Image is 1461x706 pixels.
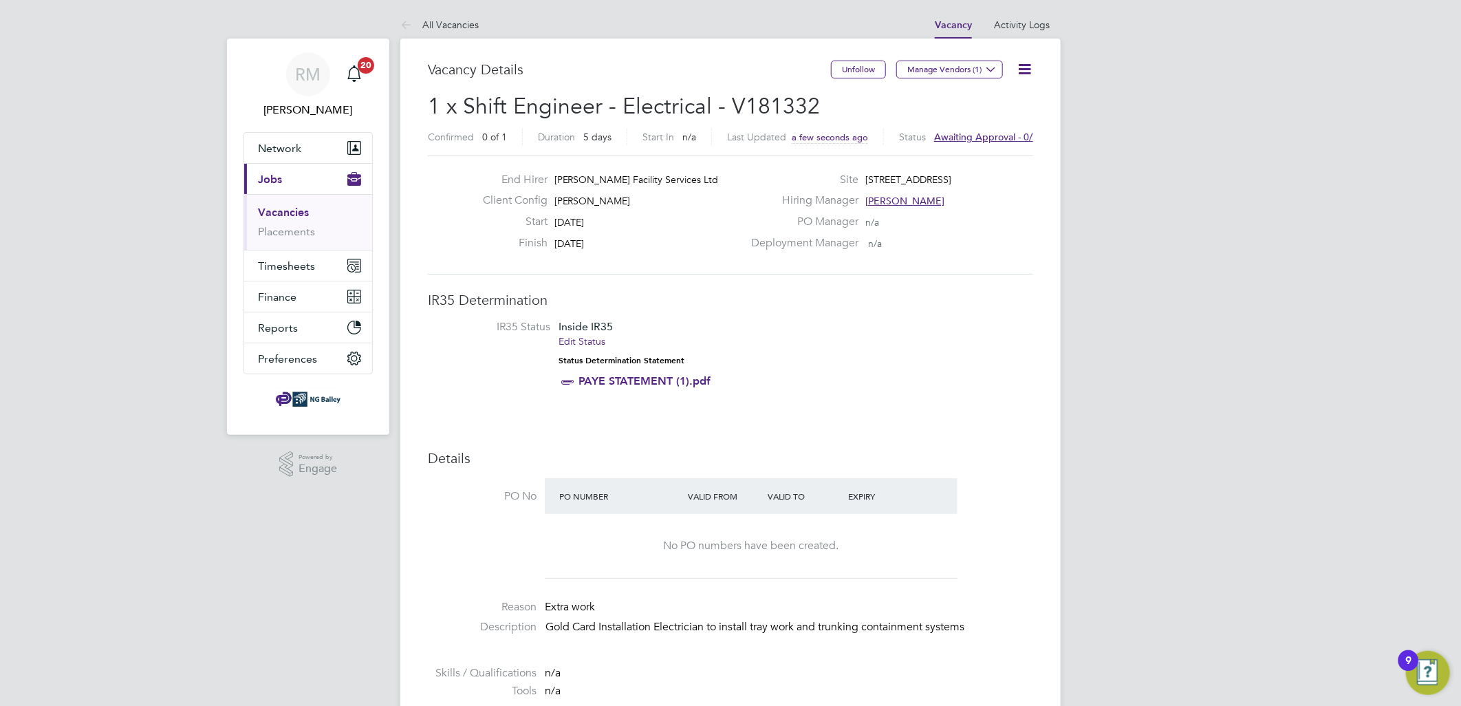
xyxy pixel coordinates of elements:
nav: Main navigation [227,39,389,435]
button: Network [244,133,372,163]
label: Duration [538,131,575,143]
span: [DATE] [554,216,585,228]
a: Vacancies [258,206,309,219]
label: PO No [428,489,537,504]
div: PO Number [556,484,684,509]
label: PO Manager [743,215,858,229]
span: n/a [545,684,561,698]
button: Open Resource Center, 9 new notifications [1406,651,1450,695]
span: 20 [358,57,374,74]
span: n/a [868,237,882,250]
label: Finish [472,236,548,250]
span: Inside IR35 [559,320,613,333]
label: End Hirer [472,173,548,187]
label: Last Updated [727,131,786,143]
div: Valid To [765,484,845,509]
label: Status [899,131,926,143]
button: Preferences [244,343,372,374]
img: ngbailey-logo-retina.png [276,388,340,410]
span: n/a [682,131,696,143]
label: Confirmed [428,131,474,143]
button: Timesheets [244,250,372,281]
span: 0 of 1 [482,131,507,143]
button: Manage Vendors (1) [896,61,1003,78]
label: Reason [428,600,537,614]
label: Start [472,215,548,229]
span: [DATE] [554,237,585,250]
a: Activity Logs [994,19,1050,31]
h3: IR35 Determination [428,291,1033,309]
span: Extra work [545,600,595,614]
span: [PERSON_NAME] [554,195,631,207]
div: 9 [1405,661,1411,678]
button: Finance [244,281,372,312]
label: Deployment Manager [743,236,858,250]
span: Ryan McDermott [243,102,373,118]
button: Reports [244,312,372,343]
label: Skills / Qualifications [428,666,537,681]
label: Tools [428,684,537,698]
div: Expiry [845,484,925,509]
span: 5 days [583,131,612,143]
a: Placements [258,225,315,238]
label: Description [428,620,537,634]
span: RM [296,65,321,83]
a: Vacancy [935,19,972,31]
a: PAYE STATEMENT (1).pdf [578,374,711,387]
span: Network [258,142,301,155]
div: Valid From [684,484,765,509]
span: Timesheets [258,259,315,272]
span: Reports [258,321,298,334]
span: Awaiting approval - 0/1 [934,131,1038,143]
p: Gold Card Installation Electrician to install tray work and trunking containment systems [545,620,1033,634]
strong: Status Determination Statement [559,356,684,365]
label: IR35 Status [442,320,550,334]
span: Finance [258,290,296,303]
span: Preferences [258,352,317,365]
label: Hiring Manager [743,193,858,208]
a: 20 [340,52,368,96]
span: Jobs [258,173,282,186]
a: Edit Status [559,335,605,347]
label: Site [743,173,858,187]
span: n/a [545,666,561,680]
span: [PERSON_NAME] [865,195,944,207]
span: n/a [865,216,879,228]
span: Engage [299,463,337,475]
h3: Vacancy Details [428,61,831,78]
button: Jobs [244,164,372,194]
span: [STREET_ADDRESS] [865,173,951,186]
h3: Details [428,449,1033,467]
span: a few seconds ago [792,131,868,143]
span: [PERSON_NAME] Facility Services Ltd [554,173,719,186]
a: All Vacancies [400,19,479,31]
span: Powered by [299,451,337,463]
label: Client Config [472,193,548,208]
button: Unfollow [831,61,886,78]
a: RM[PERSON_NAME] [243,52,373,118]
a: Go to home page [243,388,373,410]
label: Start In [642,131,674,143]
div: No PO numbers have been created. [559,539,944,553]
a: Powered byEngage [279,451,338,478]
span: 1 x Shift Engineer - Electrical - V181332 [428,93,820,120]
div: Jobs [244,194,372,250]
